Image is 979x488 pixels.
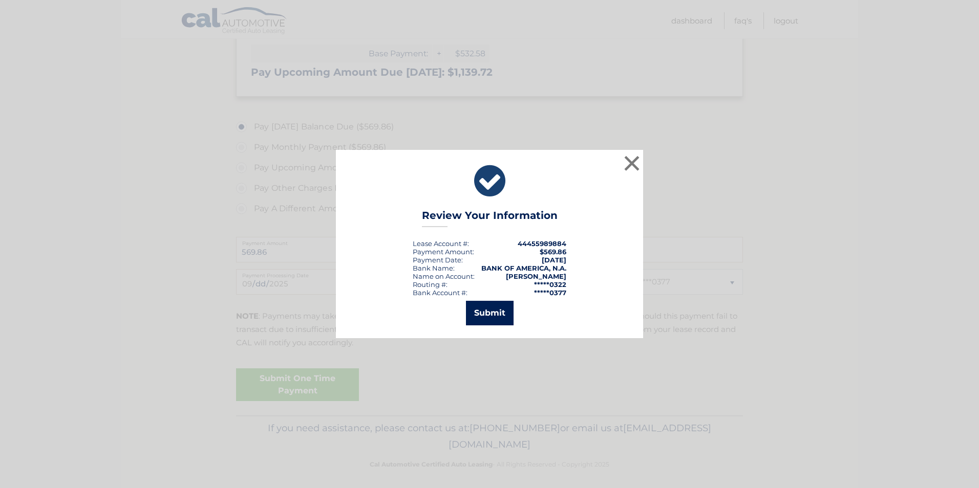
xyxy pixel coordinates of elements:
button: × [622,153,642,173]
div: Payment Amount: [413,248,474,256]
div: : [413,256,463,264]
div: Bank Name: [413,264,455,272]
span: Payment Date [413,256,461,264]
div: Routing #: [413,280,448,289]
button: Submit [466,301,514,325]
strong: 44455989884 [518,239,566,248]
span: [DATE] [542,256,566,264]
div: Bank Account #: [413,289,467,297]
span: $569.86 [540,248,566,256]
h3: Review Your Information [422,209,558,227]
div: Lease Account #: [413,239,469,248]
strong: [PERSON_NAME] [506,272,566,280]
div: Name on Account: [413,272,475,280]
strong: BANK OF AMERICA, N.A. [481,264,566,272]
